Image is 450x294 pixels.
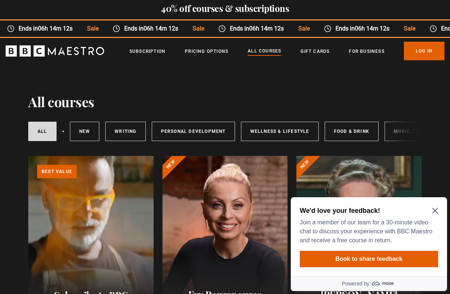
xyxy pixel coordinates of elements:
span: Ends in [331,24,396,33]
a: All [28,122,57,141]
span: Ends in [14,24,79,33]
a: Personal Development [152,122,235,141]
span: Sale [185,24,211,33]
div: Optional study invitation [3,3,159,97]
a: New [70,122,100,141]
a: Food & Drink [325,122,379,141]
button: Book to share feedback [12,57,150,73]
h2: We'd love your feedback! [12,12,147,21]
a: Writing [105,122,145,141]
span: Sale [290,24,316,33]
span: Ends in [225,24,290,33]
a: Pricing Options [185,48,228,55]
a: Log In [404,42,444,60]
button: Close Maze Prompt [144,13,150,19]
time: 06h 14m 12s [249,25,283,32]
a: For business [349,48,384,55]
a: Gift Cards [300,48,330,55]
a: Wellness & Lifestyle [241,122,319,141]
a: Powered by maze [3,82,159,97]
span: Ends in [120,24,185,33]
h1: All courses [28,94,94,109]
a: All Courses [248,47,281,55]
a: Subscription [129,48,165,55]
svg: BBC Maestro [6,45,104,57]
nav: Primary [129,42,444,60]
p: Best value [37,165,77,178]
p: Join a member of our team for a 30-minute video chat to discuss your experience with BBC Maestro ... [12,24,147,51]
time: 06h 14m 12s [38,25,72,32]
span: Sale [396,24,422,33]
span: Sale [80,24,105,33]
time: 06h 14m 12s [354,25,389,32]
time: 06h 14m 12s [143,25,178,32]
